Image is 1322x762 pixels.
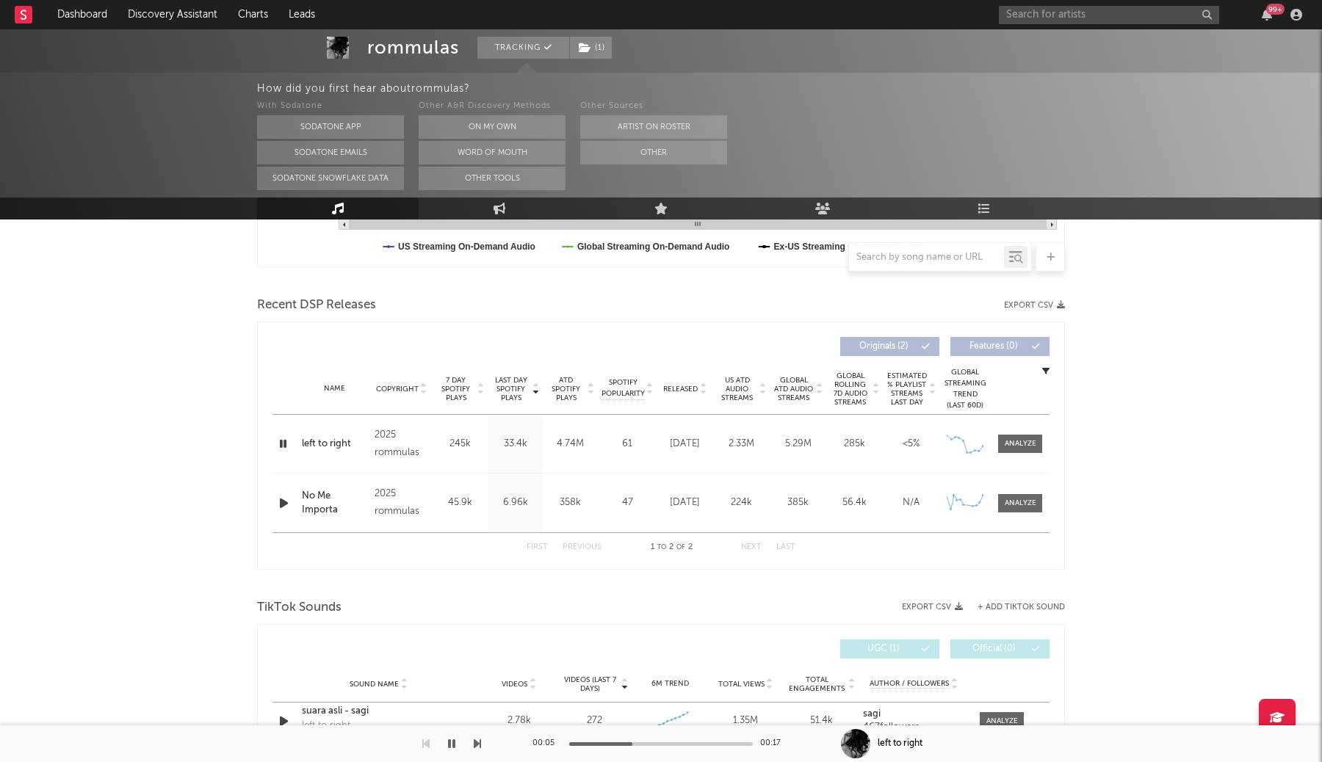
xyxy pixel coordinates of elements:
[631,539,712,556] div: 1 2 2
[376,385,419,393] span: Copyright
[257,167,404,190] button: Sodatone Snowflake Data
[657,544,666,551] span: to
[773,376,814,402] span: Global ATD Audio Streams
[840,639,939,658] button: UGC(1)
[978,603,1065,612] button: + Add TikTok Sound
[660,496,709,510] div: [DATE]
[886,437,936,451] div: <5%
[999,6,1219,24] input: Search for artists
[257,115,404,139] button: Sodatone App
[375,427,429,462] div: 2025 rommulas
[577,242,730,252] text: Global Streaming On-Demand Audio
[257,98,404,115] div: With Sodatone
[760,735,790,752] div: 00:17
[787,675,847,693] span: Total Engagements
[491,437,539,451] div: 33.4k
[546,437,594,451] div: 4.74M
[741,543,762,551] button: Next
[717,437,766,451] div: 2.33M
[850,645,917,653] span: UGC ( 1 )
[902,603,963,612] button: Export CSV
[712,714,780,728] div: 1.35M
[717,376,757,402] span: US ATD Audio Streams
[602,496,653,510] div: 47
[717,496,766,510] div: 224k
[863,709,881,719] strong: sagi
[840,337,939,356] button: Originals(2)
[419,115,566,139] button: On My Own
[636,678,704,689] div: 6M Trend
[375,485,429,520] div: 2025 rommulas
[257,599,342,617] span: TikTok Sounds
[257,297,376,314] span: Recent DSP Releases
[870,679,949,689] span: Author / Followers
[302,437,367,451] a: left to right
[830,371,870,407] span: Global Rolling 7D Audio Streams
[950,337,1050,356] button: Features(0)
[849,252,1004,264] input: Search by song name or URL
[546,496,594,510] div: 358k
[485,714,553,728] div: 2.78k
[830,496,879,510] div: 56.4k
[773,496,823,510] div: 385k
[718,680,765,689] span: Total Views
[950,639,1050,658] button: Official(0)
[350,680,399,689] span: Sound Name
[436,496,484,510] div: 45.9k
[963,603,1065,612] button: + Add TikTok Sound
[527,543,548,551] button: First
[436,437,484,451] div: 245k
[886,371,927,407] span: Estimated % Playlist Streams Last Day
[660,437,709,451] div: [DATE]
[850,342,917,351] span: Originals ( 2 )
[774,242,925,252] text: Ex-US Streaming On-Demand Audio
[532,735,562,752] div: 00:05
[602,377,645,399] span: Spotify Popularity
[560,675,620,693] span: Videos (last 7 days)
[863,722,965,733] div: 467 followers
[602,437,653,451] div: 61
[302,704,455,719] a: suara asli - sagi
[830,437,879,451] div: 285k
[419,167,566,190] button: Other Tools
[580,98,727,115] div: Other Sources
[419,98,566,115] div: Other A&R Discovery Methods
[676,544,685,551] span: of
[477,37,569,59] button: Tracking
[302,489,367,518] a: No Me Importa
[302,719,350,733] div: left to right
[491,376,530,402] span: Last Day Spotify Plays
[773,437,823,451] div: 5.29M
[580,141,727,164] button: Other
[886,496,936,510] div: N/A
[787,714,856,728] div: 51.4k
[663,385,698,393] span: Released
[546,376,585,402] span: ATD Spotify Plays
[302,383,367,394] div: Name
[570,37,612,59] button: (1)
[1266,4,1285,15] div: 99 +
[491,496,539,510] div: 6.96k
[580,115,727,139] button: Artist on Roster
[257,80,1322,98] div: How did you first hear about rommulas ?
[563,543,602,551] button: Previous
[943,367,987,411] div: Global Streaming Trend (Last 60D)
[257,141,404,164] button: Sodatone Emails
[960,645,1027,653] span: Official ( 0 )
[502,680,527,689] span: Videos
[398,242,535,252] text: US Streaming On-Demand Audio
[878,737,922,750] div: left to right
[1262,9,1272,21] button: 99+
[863,709,965,719] a: sagi
[1004,301,1065,310] button: Export CSV
[587,714,602,728] div: 272
[367,37,459,59] div: rommulas
[960,342,1027,351] span: Features ( 0 )
[436,376,475,402] span: 7 Day Spotify Plays
[776,543,795,551] button: Last
[419,141,566,164] button: Word Of Mouth
[569,37,613,59] span: ( 1 )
